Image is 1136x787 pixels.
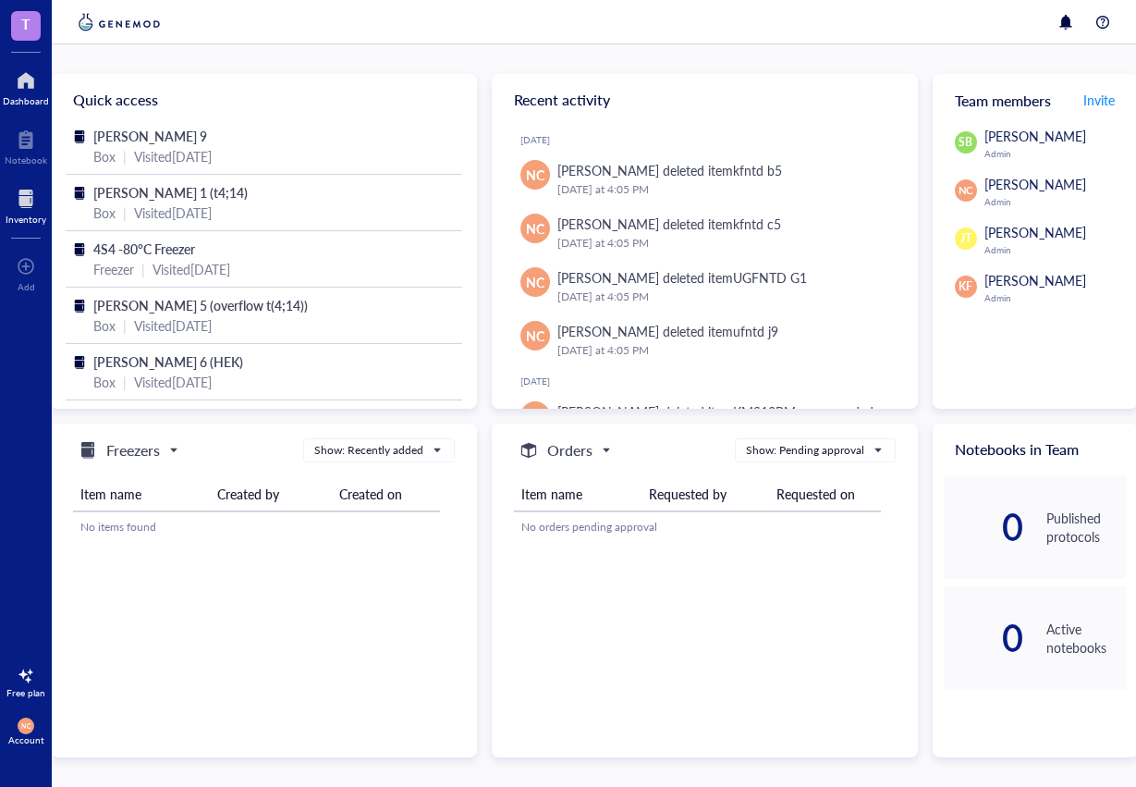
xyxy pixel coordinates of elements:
[557,267,807,288] div: [PERSON_NAME] deleted item
[134,146,212,166] div: Visited [DATE]
[93,240,195,258] span: 4S4 -80°C Freezer
[959,134,972,151] span: SB
[526,165,544,185] span: NC
[526,218,544,239] span: NC
[134,372,212,392] div: Visited [DATE]
[514,477,641,511] th: Item name
[80,519,433,535] div: No items found
[1082,85,1116,115] button: Invite
[769,477,881,511] th: Requested on
[984,292,1127,303] div: Admin
[123,372,127,392] div: |
[93,203,116,223] div: Box
[123,146,127,166] div: |
[557,234,888,252] div: [DATE] at 4:05 PM
[733,215,781,233] div: kfntd c5
[526,326,544,346] span: NC
[93,183,248,202] span: [PERSON_NAME] 1 (t4;14)
[153,259,230,279] div: Visited [DATE]
[733,322,778,340] div: ufntd j9
[1046,620,1127,657] div: Active notebooks
[984,196,1127,207] div: Admin
[733,268,807,287] div: UGFNTD G1
[21,12,31,35] span: T
[73,477,210,511] th: Item name
[5,125,47,166] a: Notebook
[210,477,332,511] th: Created by
[984,127,1086,145] span: [PERSON_NAME]
[557,341,888,360] div: [DATE] at 4:05 PM
[959,183,973,199] span: NC
[51,74,477,126] div: Quick access
[984,271,1086,289] span: [PERSON_NAME]
[141,259,145,279] div: |
[984,244,1127,255] div: Admin
[6,687,45,698] div: Free plan
[557,288,888,306] div: [DATE] at 4:05 PM
[93,352,243,371] span: [PERSON_NAME] 6 (HEK)
[93,127,207,145] span: [PERSON_NAME] 9
[526,272,544,292] span: NC
[520,375,903,387] div: [DATE]
[746,442,864,459] div: Show: Pending approval
[123,203,127,223] div: |
[557,214,781,234] div: [PERSON_NAME] deleted item
[6,214,46,225] div: Inventory
[21,722,31,731] span: NC
[74,11,165,33] img: genemod-logo
[18,281,35,292] div: Add
[984,223,1086,241] span: [PERSON_NAME]
[1046,509,1127,546] div: Published protocols
[123,315,127,336] div: |
[134,315,212,336] div: Visited [DATE]
[3,95,49,106] div: Dashboard
[3,66,49,106] a: Dashboard
[106,439,160,461] h5: Freezers
[6,184,46,225] a: Inventory
[547,439,592,461] h5: Orders
[93,259,134,279] div: Freezer
[1083,91,1115,109] span: Invite
[93,146,116,166] div: Box
[521,519,873,535] div: No orders pending approval
[332,477,439,511] th: Created on
[134,203,212,223] div: Visited [DATE]
[960,230,971,247] span: JT
[520,134,903,145] div: [DATE]
[93,372,116,392] div: Box
[492,74,918,126] div: Recent activity
[959,278,972,295] span: KF
[93,296,308,314] span: [PERSON_NAME] 5 (overflow t(4;14))
[557,321,778,341] div: [PERSON_NAME] deleted item
[5,154,47,166] div: Notebook
[557,180,888,199] div: [DATE] at 4:05 PM
[557,160,782,180] div: [PERSON_NAME] deleted item
[733,161,782,179] div: kfntd b5
[984,148,1127,159] div: Admin
[984,175,1086,193] span: [PERSON_NAME]
[944,623,1024,653] div: 0
[314,442,423,459] div: Show: Recently added
[8,734,44,745] div: Account
[641,477,769,511] th: Requested by
[93,315,116,336] div: Box
[944,512,1024,542] div: 0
